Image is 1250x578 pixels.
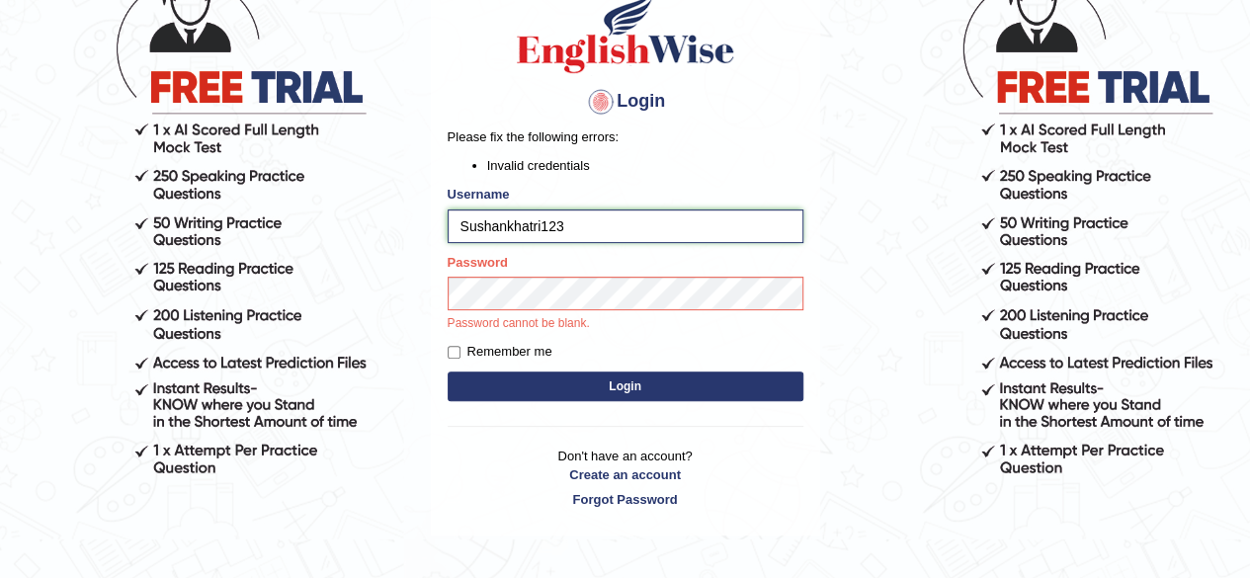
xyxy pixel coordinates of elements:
button: Login [448,372,803,401]
li: Invalid credentials [487,156,803,175]
input: Remember me [448,346,460,359]
h4: Login [448,86,803,118]
p: Please fix the following errors: [448,127,803,146]
label: Remember me [448,342,552,362]
a: Forgot Password [448,490,803,509]
label: Username [448,185,510,204]
label: Password [448,253,508,272]
a: Create an account [448,465,803,484]
p: Password cannot be blank. [448,315,803,333]
p: Don't have an account? [448,447,803,508]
